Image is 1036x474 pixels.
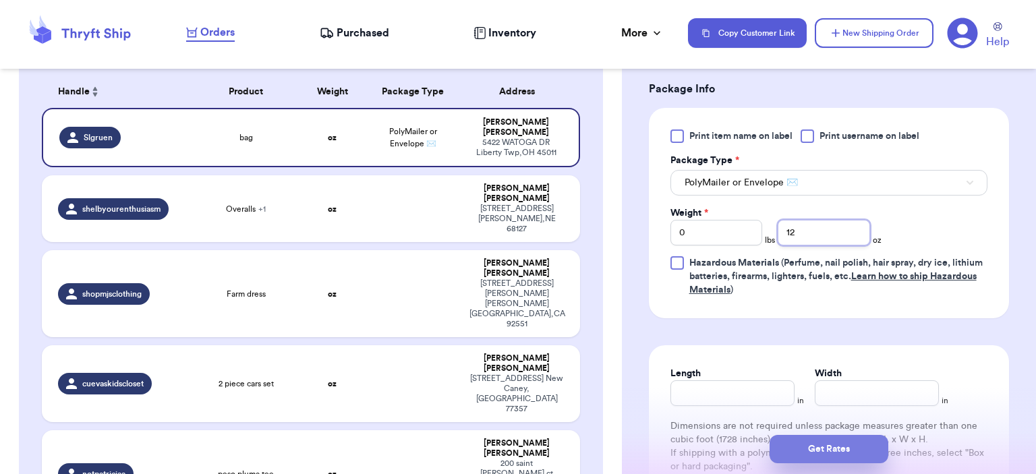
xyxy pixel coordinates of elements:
[192,76,300,108] th: Product
[469,438,564,458] div: [PERSON_NAME] [PERSON_NAME]
[797,395,804,406] span: in
[328,380,337,388] strong: oz
[649,81,1009,97] h3: Package Info
[226,204,266,214] span: Overalls
[200,24,235,40] span: Orders
[469,278,564,329] div: [STREET_ADDRESS][PERSON_NAME] [PERSON_NAME][GEOGRAPHIC_DATA] , CA 92551
[469,138,563,158] div: 5422 WATOGA DR Liberty Twp , OH 45011
[469,117,563,138] div: [PERSON_NAME] [PERSON_NAME]
[82,204,161,214] span: shelbyourenthusiasm
[670,367,701,380] label: Length
[82,289,142,299] span: shopmjsclothing
[365,76,462,108] th: Package Type
[328,134,337,142] strong: oz
[320,25,389,41] a: Purchased
[670,206,708,220] label: Weight
[986,34,1009,50] span: Help
[58,85,90,99] span: Handle
[328,290,337,298] strong: oz
[227,289,266,299] span: Farm dress
[186,24,235,42] a: Orders
[469,258,564,278] div: [PERSON_NAME] [PERSON_NAME]
[84,132,113,143] span: Slgruen
[688,18,807,48] button: Copy Customer Link
[219,378,274,389] span: 2 piece cars set
[300,76,365,108] th: Weight
[689,258,983,295] span: (Perfume, nail polish, hair spray, dry ice, lithium batteries, firearms, lighters, fuels, etc. )
[689,129,793,143] span: Print item name on label
[685,176,798,189] span: PolyMailer or Envelope ✉️
[461,76,580,108] th: Address
[689,258,779,268] span: Hazardous Materials
[670,154,739,167] label: Package Type
[942,395,948,406] span: in
[337,25,389,41] span: Purchased
[469,374,564,414] div: [STREET_ADDRESS] New Caney , [GEOGRAPHIC_DATA] 77357
[670,419,987,473] div: Dimensions are not required unless package measures greater than one cubic foot (1728 inches). Ca...
[328,205,337,213] strong: oz
[258,205,266,213] span: + 1
[389,127,437,148] span: PolyMailer or Envelope ✉️
[765,235,775,245] span: lbs
[90,84,100,100] button: Sort ascending
[239,132,253,143] span: bag
[469,204,564,234] div: [STREET_ADDRESS] [PERSON_NAME] , NE 68127
[670,170,987,196] button: PolyMailer or Envelope ✉️
[469,353,564,374] div: [PERSON_NAME] [PERSON_NAME]
[770,435,888,463] button: Get Rates
[488,25,536,41] span: Inventory
[473,25,536,41] a: Inventory
[815,367,842,380] label: Width
[469,183,564,204] div: [PERSON_NAME] [PERSON_NAME]
[815,18,933,48] button: New Shipping Order
[819,129,919,143] span: Print username on label
[986,22,1009,50] a: Help
[82,378,144,389] span: cuevaskidscloset
[621,25,664,41] div: More
[873,235,882,245] span: oz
